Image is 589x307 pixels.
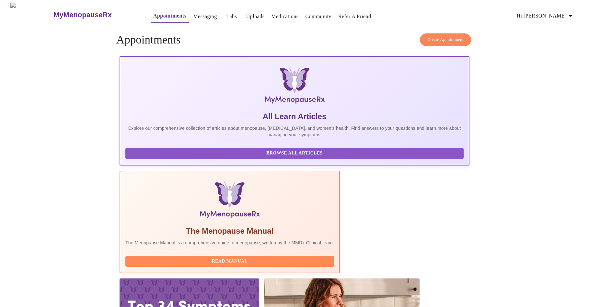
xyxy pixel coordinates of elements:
button: Labs [221,10,242,23]
h3: MyMenopauseRx [53,11,112,19]
button: Browse All Articles [125,148,464,159]
a: Browse All Articles [125,150,465,155]
a: Read Manual [125,258,336,264]
p: Explore our comprehensive collection of articles about menopause, [MEDICAL_DATA], and women's hea... [125,125,464,138]
a: Medications [271,12,298,21]
span: Read Manual [132,257,328,265]
a: Refer a Friend [338,12,371,21]
a: Appointments [153,11,186,20]
span: Browse All Articles [132,149,457,157]
a: MyMenopauseRx [53,4,138,26]
a: Community [305,12,331,21]
button: Community [303,10,334,23]
a: Uploads [246,12,265,21]
button: Medications [269,10,301,23]
h4: Appointments [116,33,473,46]
button: Uploads [244,10,267,23]
span: Create Appointment [427,36,464,43]
button: Messaging [191,10,219,23]
button: Read Manual [125,256,334,267]
img: Menopause Manual [158,182,301,221]
button: Refer a Friend [336,10,374,23]
img: MyMenopauseRx Logo [10,3,53,27]
img: MyMenopauseRx Logo [178,67,411,106]
p: The Menopause Manual is a comprehensive guide to menopause, written by the MMRx Clinical team. [125,239,334,246]
button: Hi [PERSON_NAME] [514,9,577,22]
button: Appointments [151,9,189,23]
button: Create Appointment [420,33,471,46]
span: Hi [PERSON_NAME] [517,11,574,20]
h5: The Menopause Manual [125,226,334,236]
a: Labs [226,12,237,21]
a: Messaging [193,12,217,21]
h5: All Learn Articles [125,111,464,122]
